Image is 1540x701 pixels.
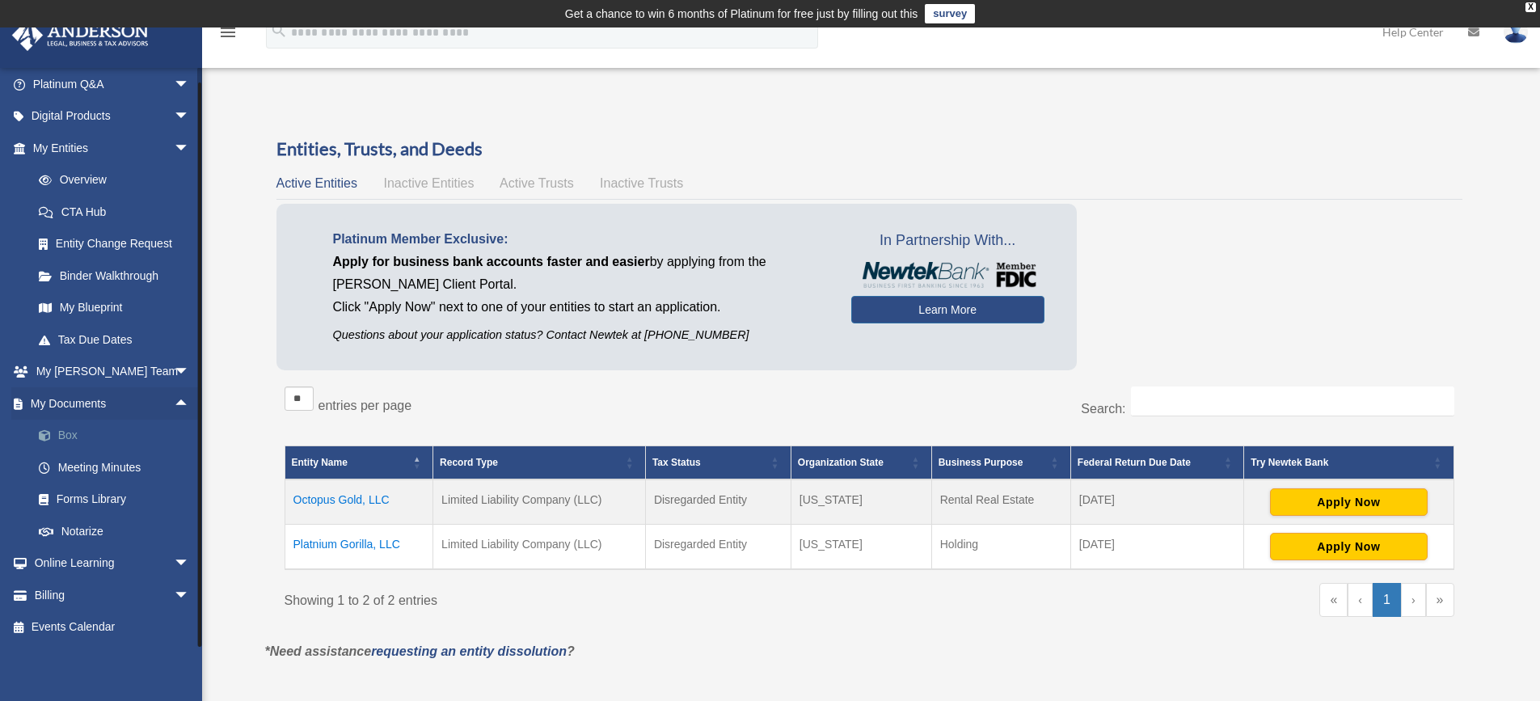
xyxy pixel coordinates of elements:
span: arrow_drop_down [174,100,206,133]
i: search [270,22,288,40]
span: Federal Return Due Date [1078,457,1191,468]
img: Anderson Advisors Platinum Portal [7,19,154,51]
a: Online Learningarrow_drop_down [11,547,214,580]
span: Active Trusts [500,176,574,190]
a: Overview [23,164,198,196]
span: Active Entities [276,176,357,190]
th: Record Type: Activate to sort [433,446,646,480]
button: Apply Now [1270,488,1428,516]
span: Apply for business bank accounts faster and easier [333,255,650,268]
span: arrow_drop_down [174,356,206,389]
td: Limited Liability Company (LLC) [433,479,646,525]
span: arrow_drop_down [174,132,206,165]
span: arrow_drop_down [174,547,206,581]
span: Inactive Entities [383,176,474,190]
button: Apply Now [1270,533,1428,560]
th: Organization State: Activate to sort [791,446,931,480]
a: survey [925,4,975,23]
td: Octopus Gold, LLC [285,479,433,525]
a: Binder Walkthrough [23,260,206,292]
th: Try Newtek Bank : Activate to sort [1244,446,1454,480]
img: NewtekBankLogoSM.png [859,262,1036,288]
div: close [1525,2,1536,12]
a: Entity Change Request [23,228,206,260]
td: Rental Real Estate [931,479,1070,525]
td: Limited Liability Company (LLC) [433,525,646,570]
a: My Entitiesarrow_drop_down [11,132,206,164]
a: Forms Library [23,484,214,516]
td: Disregarded Entity [645,479,791,525]
a: Platinum Q&Aarrow_drop_down [11,68,214,100]
span: In Partnership With... [851,228,1044,254]
a: My [PERSON_NAME] Teamarrow_drop_down [11,356,214,388]
span: Business Purpose [939,457,1023,468]
i: menu [218,23,238,42]
th: Federal Return Due Date: Activate to sort [1070,446,1243,480]
th: Business Purpose: Activate to sort [931,446,1070,480]
a: Previous [1348,583,1373,617]
td: [DATE] [1070,525,1243,570]
th: Tax Status: Activate to sort [645,446,791,480]
div: Get a chance to win 6 months of Platinum for free just by filling out this [565,4,918,23]
p: by applying from the [PERSON_NAME] Client Portal. [333,251,827,296]
td: [US_STATE] [791,525,931,570]
label: Search: [1081,402,1125,416]
a: Learn More [851,296,1044,323]
span: arrow_drop_down [174,579,206,612]
a: menu [218,28,238,42]
a: Billingarrow_drop_down [11,579,214,611]
span: Entity Name [292,457,348,468]
span: arrow_drop_up [174,387,206,420]
a: Last [1426,583,1454,617]
td: Holding [931,525,1070,570]
span: Organization State [798,457,884,468]
a: Meeting Minutes [23,451,214,484]
a: Next [1401,583,1426,617]
td: [US_STATE] [791,479,931,525]
p: Platinum Member Exclusive: [333,228,827,251]
td: Platnium Gorilla, LLC [285,525,433,570]
em: *Need assistance ? [265,644,575,658]
a: Digital Productsarrow_drop_down [11,100,214,133]
span: Tax Status [652,457,701,468]
label: entries per page [319,399,412,412]
td: Disregarded Entity [645,525,791,570]
a: Notarize [23,515,214,547]
a: CTA Hub [23,196,206,228]
p: Click "Apply Now" next to one of your entities to start an application. [333,296,827,319]
span: Record Type [440,457,498,468]
div: Try Newtek Bank [1251,453,1428,472]
a: My Documentsarrow_drop_up [11,387,214,420]
a: 1 [1373,583,1401,617]
h3: Entities, Trusts, and Deeds [276,137,1462,162]
a: First [1319,583,1348,617]
span: Inactive Trusts [600,176,683,190]
a: My Blueprint [23,292,206,324]
p: Questions about your application status? Contact Newtek at [PHONE_NUMBER] [333,325,827,345]
a: Box [23,420,214,452]
img: User Pic [1504,20,1528,44]
span: arrow_drop_down [174,68,206,101]
a: requesting an entity dissolution [371,644,567,658]
a: Events Calendar [11,611,214,644]
div: Showing 1 to 2 of 2 entries [285,583,858,612]
td: [DATE] [1070,479,1243,525]
a: Tax Due Dates [23,323,206,356]
th: Entity Name: Activate to invert sorting [285,446,433,480]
